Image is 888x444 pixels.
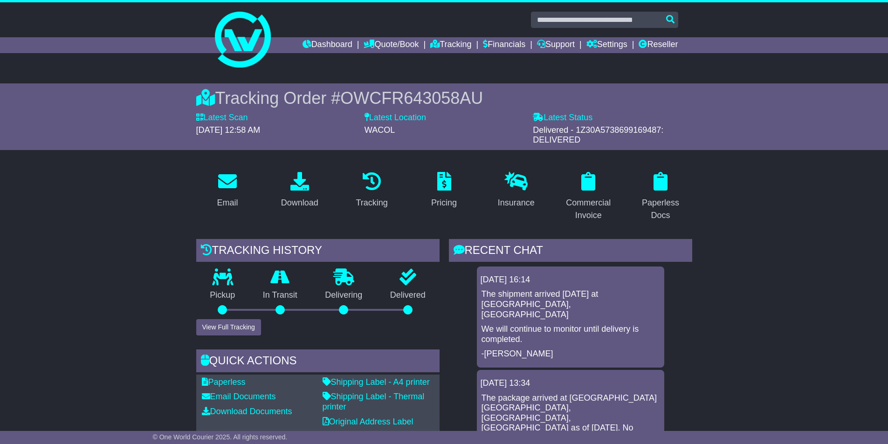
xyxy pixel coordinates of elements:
[483,37,525,53] a: Financials
[557,169,620,225] a: Commercial Invoice
[356,197,387,209] div: Tracking
[449,239,692,264] div: RECENT CHAT
[202,407,292,416] a: Download Documents
[635,197,686,222] div: Paperless Docs
[323,417,413,426] a: Original Address Label
[340,89,483,108] span: OWCFR643058AU
[323,392,425,411] a: Shipping Label - Thermal printer
[430,37,471,53] a: Tracking
[482,393,660,444] p: The package arrived at [GEOGRAPHIC_DATA] [GEOGRAPHIC_DATA], [GEOGRAPHIC_DATA], [GEOGRAPHIC_DATA] ...
[249,290,311,301] p: In Transit
[586,37,627,53] a: Settings
[202,377,246,387] a: Paperless
[481,378,661,389] div: [DATE] 13:34
[376,290,440,301] p: Delivered
[431,197,457,209] div: Pricing
[196,349,440,375] div: Quick Actions
[196,239,440,264] div: Tracking history
[196,290,249,301] p: Pickup
[364,37,419,53] a: Quote/Book
[482,349,660,359] p: -[PERSON_NAME]
[196,88,692,108] div: Tracking Order #
[211,169,244,212] a: Email
[537,37,575,53] a: Support
[196,125,261,135] span: [DATE] 12:58 AM
[639,37,678,53] a: Reseller
[350,169,393,212] a: Tracking
[281,197,318,209] div: Download
[533,125,663,145] span: Delivered - 1Z30A5738699169487: DELIVERED
[425,169,463,212] a: Pricing
[365,113,426,123] label: Latest Location
[196,113,248,123] label: Latest Scan
[311,290,377,301] p: Delivering
[303,37,352,53] a: Dashboard
[365,125,395,135] span: WACOL
[498,197,535,209] div: Insurance
[482,289,660,320] p: The shipment arrived [DATE] at [GEOGRAPHIC_DATA], [GEOGRAPHIC_DATA]
[563,197,614,222] div: Commercial Invoice
[533,113,592,123] label: Latest Status
[196,319,261,335] button: View Full Tracking
[275,169,324,212] a: Download
[323,377,430,387] a: Shipping Label - A4 printer
[153,433,288,441] span: © One World Courier 2025. All rights reserved.
[629,169,692,225] a: Paperless Docs
[482,324,660,344] p: We will continue to monitor until delivery is completed.
[217,197,238,209] div: Email
[492,169,541,212] a: Insurance
[202,392,276,401] a: Email Documents
[481,275,661,285] div: [DATE] 16:14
